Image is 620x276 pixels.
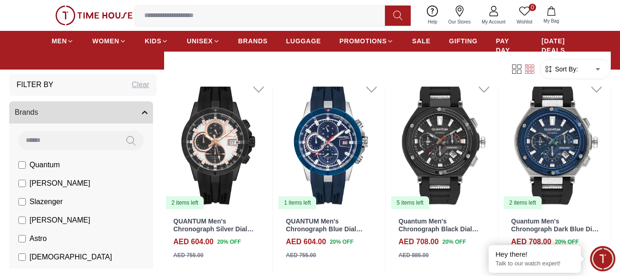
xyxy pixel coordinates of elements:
button: My Bag [538,5,565,26]
input: Quantum [18,161,26,169]
span: 20 % OFF [330,238,353,246]
a: Quantum Men's Chronograph Black Dial Watch - HNG1010.6515 items left [390,74,498,210]
h4: AED 708.00 [399,236,439,247]
span: BRANDS [238,36,268,46]
div: 5 items left [391,196,429,209]
a: QUANTUM Men's Chronograph Blue Dial Watch - HNG893.3991 items left [277,74,385,210]
input: Astro [18,235,26,242]
span: [PERSON_NAME] [30,178,90,189]
a: SALE [412,33,431,49]
a: 0Wishlist [511,4,538,27]
p: Talk to our watch expert! [496,260,574,268]
span: SALE [412,36,431,46]
span: MEN [52,36,67,46]
input: [PERSON_NAME] [18,180,26,187]
h4: AED 604.00 [173,236,213,247]
span: PROMOTIONS [339,36,387,46]
img: ... [55,6,133,25]
a: KIDS [145,33,168,49]
a: UNISEX [187,33,219,49]
a: PROMOTIONS [339,33,394,49]
div: 1 items left [278,196,316,209]
h4: AED 708.00 [511,236,551,247]
a: GIFTING [449,33,478,49]
div: 2 items left [504,196,542,209]
span: Slazenger [30,196,63,207]
img: QUANTUM Men's Chronograph Blue Dial Watch - HNG893.399 [277,74,385,210]
a: QUANTUM Men's Chronograph Silver Dial Watch - HNG893.631 [173,217,254,241]
span: [DEMOGRAPHIC_DATA] [30,252,112,263]
div: AED 885.00 [399,251,429,259]
span: Sort By: [553,65,578,74]
a: LUGGAGE [286,33,321,49]
a: [DATE] DEALS [542,33,568,59]
img: QUANTUM Men's Chronograph Silver Dial Watch - HNG893.631 [164,74,272,210]
div: 2 items left [166,196,204,209]
a: Help [422,4,443,27]
a: Quantum Men's Chronograph Black Dial Watch - HNG1010.651 [399,217,478,241]
span: [PERSON_NAME] [30,215,90,226]
span: WOMEN [92,36,119,46]
a: QUANTUM Men's Chronograph Blue Dial Watch - HNG893.399 [286,217,362,241]
span: LUGGAGE [286,36,321,46]
span: Quantum [30,159,60,170]
button: Sort By: [544,65,578,74]
a: WOMEN [92,33,126,49]
span: My Account [478,18,509,25]
a: MEN [52,33,74,49]
input: Slazenger [18,198,26,206]
div: AED 755.00 [173,251,203,259]
input: [PERSON_NAME] [18,217,26,224]
img: Quantum Men's Chronograph Dark Blue Dial Watch - HNG1010.391 [502,74,610,210]
span: 20 % OFF [443,238,466,246]
span: 0 [529,4,536,11]
span: Astro [30,233,47,244]
a: Quantum Men's Chronograph Dark Blue Dial Watch - HNG1010.391 [511,217,599,241]
a: QUANTUM Men's Chronograph Silver Dial Watch - HNG893.6312 items left [164,74,272,210]
span: GIFTING [449,36,478,46]
input: [DEMOGRAPHIC_DATA] [18,253,26,261]
a: PAY DAY SALE [496,33,523,68]
img: Quantum Men's Chronograph Black Dial Watch - HNG1010.651 [390,74,498,210]
button: Brands [9,101,153,123]
a: BRANDS [238,33,268,49]
div: Clear [132,79,149,90]
div: Chat Widget [590,246,615,271]
span: PAY DAY SALE [496,36,523,64]
span: [DATE] DEALS [542,36,568,55]
span: Our Stores [445,18,474,25]
div: AED 755.00 [286,251,316,259]
span: 20 % OFF [555,238,579,246]
h3: Filter By [17,79,53,90]
span: 20 % OFF [217,238,241,246]
a: Quantum Men's Chronograph Dark Blue Dial Watch - HNG1010.3912 items left [502,74,610,210]
a: Our Stores [443,4,476,27]
span: KIDS [145,36,161,46]
span: My Bag [540,18,563,24]
div: Hey there! [496,250,574,259]
span: Wishlist [513,18,536,25]
span: Help [424,18,441,25]
h4: AED 604.00 [286,236,326,247]
span: UNISEX [187,36,213,46]
span: Brands [15,107,38,118]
